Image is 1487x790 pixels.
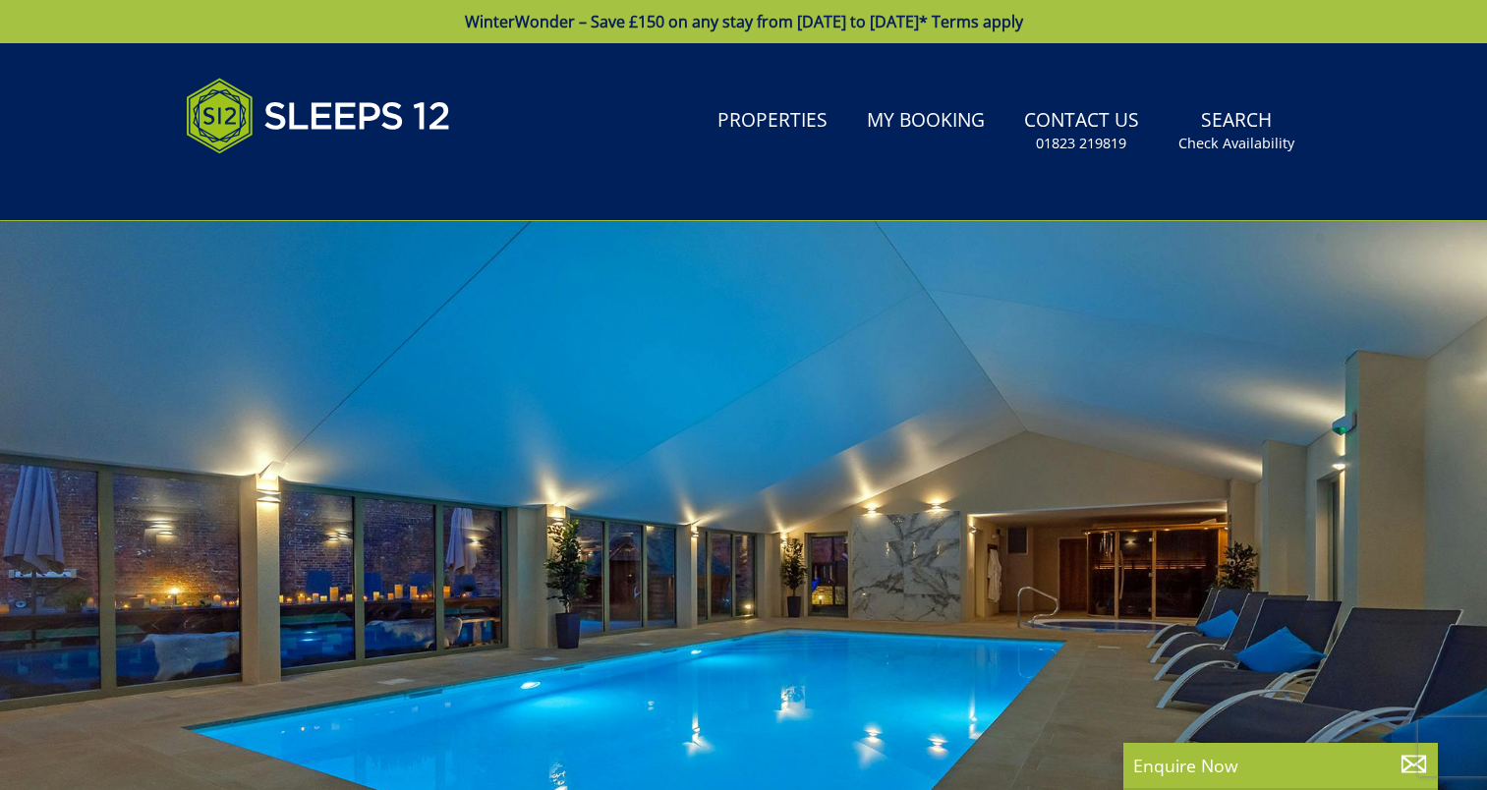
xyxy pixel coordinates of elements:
[1036,134,1126,153] small: 01823 219819
[1016,99,1147,163] a: Contact Us01823 219819
[1178,134,1294,153] small: Check Availability
[1171,99,1302,163] a: SearchCheck Availability
[176,177,382,194] iframe: Customer reviews powered by Trustpilot
[859,99,993,143] a: My Booking
[1133,753,1428,778] p: Enquire Now
[710,99,835,143] a: Properties
[186,67,451,165] img: Sleeps 12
